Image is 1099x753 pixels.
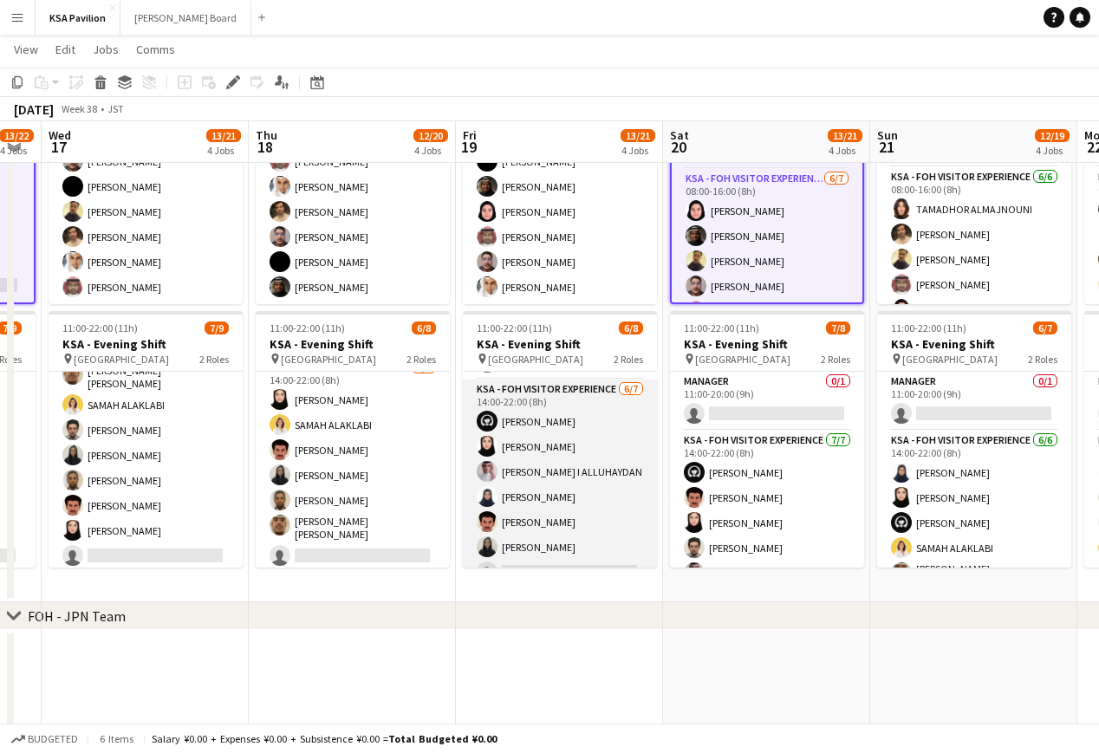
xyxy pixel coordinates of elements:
div: 4 Jobs [207,144,240,157]
span: Fri [463,127,477,143]
span: Wed [49,127,71,143]
button: Budgeted [9,730,81,749]
span: Thu [256,127,277,143]
span: Sun [877,127,898,143]
span: Budgeted [28,733,78,745]
app-card-role: Manager0/111:00-20:00 (9h) [877,372,1071,431]
span: 6/7 [1033,321,1057,334]
app-card-role: KSA - FOH Visitor Experience7/708:00-16:00 (8h)TAMADHOR ALMAJNOUNI[PERSON_NAME][PERSON_NAME][PERS... [463,94,657,304]
app-job-card: 11:00-22:00 (11h)7/9KSA - Evening Shift [GEOGRAPHIC_DATA]2 Roles KSA - FOH Visitor Experience7/81... [49,311,243,568]
h3: KSA - Evening Shift [49,336,243,352]
span: 11:00-22:00 (11h) [270,321,345,334]
span: 12/19 [1035,129,1070,142]
span: 11:00-22:00 (11h) [684,321,759,334]
span: 2 Roles [199,353,229,366]
span: 11:00-22:00 (11h) [62,321,138,334]
app-job-card: 06:00-16:00 (10h)6/8KSA - Morning Shift [GEOGRAPHIC_DATA]2 RolesLEAD ATTENDANT0/106:00-15:00 (9h)... [670,48,864,304]
span: 2 Roles [1028,353,1057,366]
span: [GEOGRAPHIC_DATA] [281,353,376,366]
span: 17 [46,137,71,157]
span: Total Budgeted ¥0.00 [388,732,497,745]
span: [GEOGRAPHIC_DATA] [695,353,790,366]
div: 4 Jobs [621,144,654,157]
span: 7/8 [826,321,850,334]
span: 6/8 [619,321,643,334]
span: [GEOGRAPHIC_DATA] [74,353,169,366]
app-job-card: 06:00-16:00 (10h)7/8KSA - Morning Shift [GEOGRAPHIC_DATA]2 RolesLEAD ATTENDANT0/106:00-15:00 (9h)... [463,48,657,304]
a: Edit [49,38,82,61]
span: 6 items [95,732,137,745]
span: 2 Roles [406,353,436,366]
h3: KSA - Evening Shift [256,336,450,352]
span: 12/20 [413,129,448,142]
span: 2 Roles [614,353,643,366]
div: [DATE] [14,101,54,118]
span: [GEOGRAPHIC_DATA] [488,353,583,366]
app-card-role: KSA - FOH Visitor Experience6/608:00-16:00 (8h)TAMADHOR ALMAJNOUNI[PERSON_NAME][PERSON_NAME][PERS... [877,167,1071,352]
span: 13/21 [828,129,862,142]
a: View [7,38,45,61]
h3: KSA - Evening Shift [670,336,864,352]
app-card-role: KSA - FOH Visitor Experience6/608:00-16:00 (8h)[PERSON_NAME][PERSON_NAME][PERSON_NAME][PERSON_NAM... [256,120,450,304]
h3: KSA - Evening Shift [463,336,657,352]
span: View [14,42,38,57]
span: Week 38 [57,102,101,115]
app-job-card: 11:00-22:00 (11h)7/8KSA - Evening Shift [GEOGRAPHIC_DATA]2 RolesManager0/111:00-20:00 (9h) KSA - ... [670,311,864,568]
span: Sat [670,127,689,143]
button: [PERSON_NAME] Board [120,1,251,35]
app-card-role: KSA - FOH Visitor Experience6/714:00-22:00 (8h)[PERSON_NAME]SAMAH ALAKLABI[PERSON_NAME][PERSON_NA... [256,358,450,573]
span: 13/21 [206,129,241,142]
span: 11:00-22:00 (11h) [891,321,966,334]
app-card-role: KSA - FOH Visitor Experience6/608:00-16:00 (8h)[PERSON_NAME][PERSON_NAME][PERSON_NAME][PERSON_NAM... [49,120,243,304]
div: FOH - JPN Team [28,607,126,625]
span: Edit [55,42,75,57]
app-job-card: 06:00-16:00 (10h)6/7KSA - Morning Shift [GEOGRAPHIC_DATA]2 RolesLEAD ATTENDANT0/106:00-15:00 (9h)... [877,48,1071,304]
app-job-card: 06:00-16:00 (10h)6/7KSA - Morning Shift [GEOGRAPHIC_DATA]2 RolesLEAD ATTENDANT0/106:00-15:00 (9h)... [49,48,243,304]
span: 6/8 [412,321,436,334]
app-card-role: KSA - FOH Visitor Experience6/708:00-16:00 (8h)[PERSON_NAME][PERSON_NAME][PERSON_NAME][PERSON_NAME] [672,169,862,379]
app-job-card: 06:00-16:00 (10h)6/7KSA - Morning Shift [GEOGRAPHIC_DATA]2 RolesLEAD ATTENDANT0/106:00-15:00 (9h)... [256,48,450,304]
div: Salary ¥0.00 + Expenses ¥0.00 + Subsistence ¥0.00 = [152,732,497,745]
a: Jobs [86,38,126,61]
span: 19 [460,137,477,157]
app-card-role: KSA - FOH Visitor Experience6/714:00-22:00 (8h)[PERSON_NAME][PERSON_NAME][PERSON_NAME] I ALLUHAYD... [463,380,657,589]
div: 4 Jobs [829,144,862,157]
div: 4 Jobs [414,144,447,157]
button: KSA Pavilion [36,1,120,35]
span: Comms [136,42,175,57]
app-job-card: 11:00-22:00 (11h)6/8KSA - Evening Shift [GEOGRAPHIC_DATA]2 RolesManager0/111:00-20:00 (9h) KSA - ... [256,311,450,568]
div: 4 Jobs [1036,144,1069,157]
app-card-role: KSA - FOH Visitor Experience7/814:00-22:00 (8h)[PERSON_NAME] [PERSON_NAME]SAMAH ALAKLABI[PERSON_N... [49,333,243,573]
span: 7/9 [205,321,229,334]
app-job-card: 11:00-22:00 (11h)6/7KSA - Evening Shift [GEOGRAPHIC_DATA]2 RolesManager0/111:00-20:00 (9h) KSA - ... [877,311,1071,568]
app-job-card: 11:00-22:00 (11h)6/8KSA - Evening Shift [GEOGRAPHIC_DATA]2 RolesManager0/111:00-20:00 (9h) KSA - ... [463,311,657,568]
span: Jobs [93,42,119,57]
a: Comms [129,38,182,61]
div: JST [107,102,124,115]
span: 18 [253,137,277,157]
app-card-role: KSA - FOH Visitor Experience7/714:00-22:00 (8h)[PERSON_NAME][PERSON_NAME][PERSON_NAME][PERSON_NAM... [670,431,864,640]
span: 20 [667,137,689,157]
app-card-role: Manager0/111:00-20:00 (9h) [670,372,864,431]
span: 21 [875,137,898,157]
span: 2 Roles [821,353,850,366]
app-card-role: KSA - FOH Visitor Experience6/614:00-22:00 (8h)[PERSON_NAME][PERSON_NAME][PERSON_NAME]SAMAH ALAKL... [877,431,1071,620]
span: 11:00-22:00 (11h) [477,321,552,334]
span: [GEOGRAPHIC_DATA] [902,353,998,366]
h3: KSA - Evening Shift [877,336,1071,352]
span: 13/21 [621,129,655,142]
